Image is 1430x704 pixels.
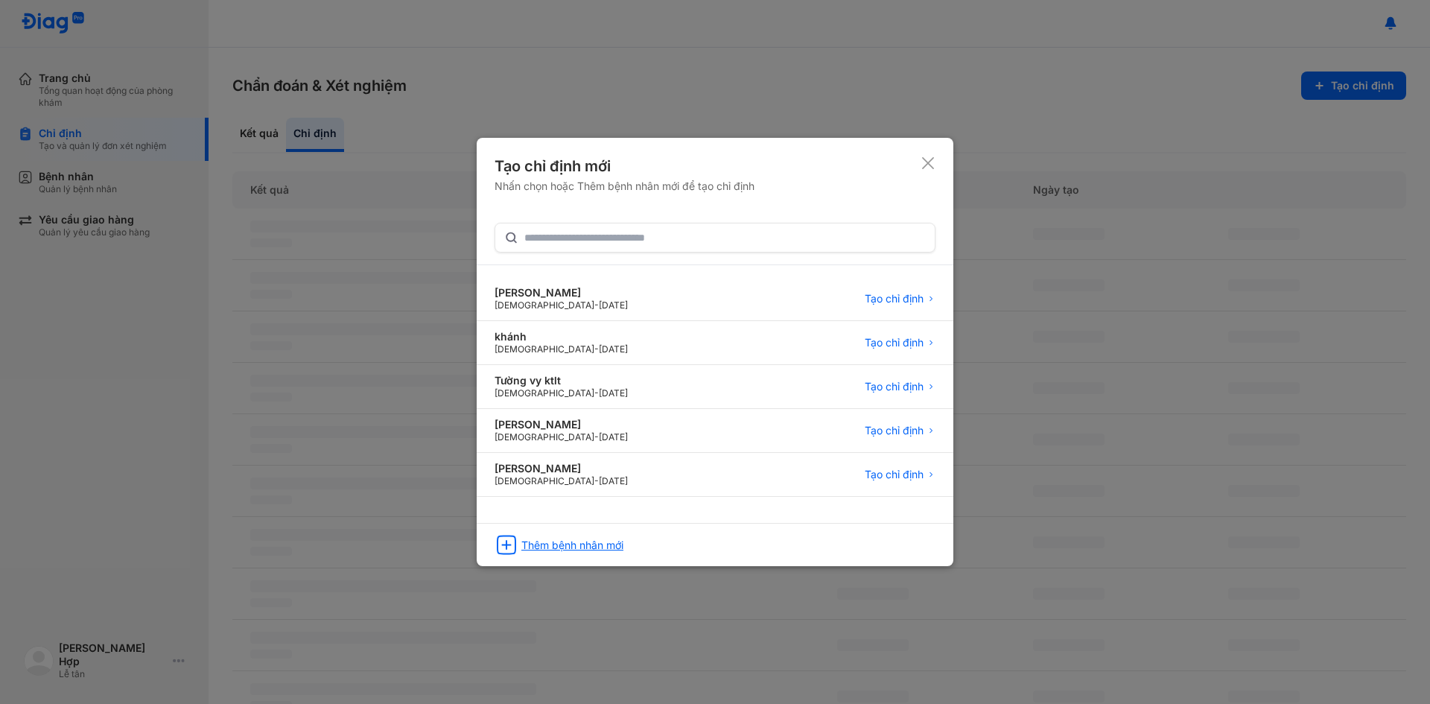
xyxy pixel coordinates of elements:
[495,374,628,387] div: Tường vy ktlt
[495,299,594,311] span: [DEMOGRAPHIC_DATA]
[594,431,599,443] span: -
[599,387,628,399] span: [DATE]
[495,286,628,299] div: [PERSON_NAME]
[495,387,594,399] span: [DEMOGRAPHIC_DATA]
[865,424,924,437] span: Tạo chỉ định
[594,343,599,355] span: -
[599,343,628,355] span: [DATE]
[495,418,628,431] div: [PERSON_NAME]
[495,343,594,355] span: [DEMOGRAPHIC_DATA]
[495,475,594,486] span: [DEMOGRAPHIC_DATA]
[495,330,628,343] div: khánh
[594,387,599,399] span: -
[594,299,599,311] span: -
[865,380,924,393] span: Tạo chỉ định
[594,475,599,486] span: -
[495,180,754,193] div: Nhấn chọn hoặc Thêm bệnh nhân mới để tạo chỉ định
[495,156,754,177] div: Tạo chỉ định mới
[865,292,924,305] span: Tạo chỉ định
[495,431,594,443] span: [DEMOGRAPHIC_DATA]
[865,468,924,481] span: Tạo chỉ định
[599,475,628,486] span: [DATE]
[495,462,628,475] div: [PERSON_NAME]
[865,336,924,349] span: Tạo chỉ định
[599,431,628,443] span: [DATE]
[521,539,623,552] div: Thêm bệnh nhân mới
[599,299,628,311] span: [DATE]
